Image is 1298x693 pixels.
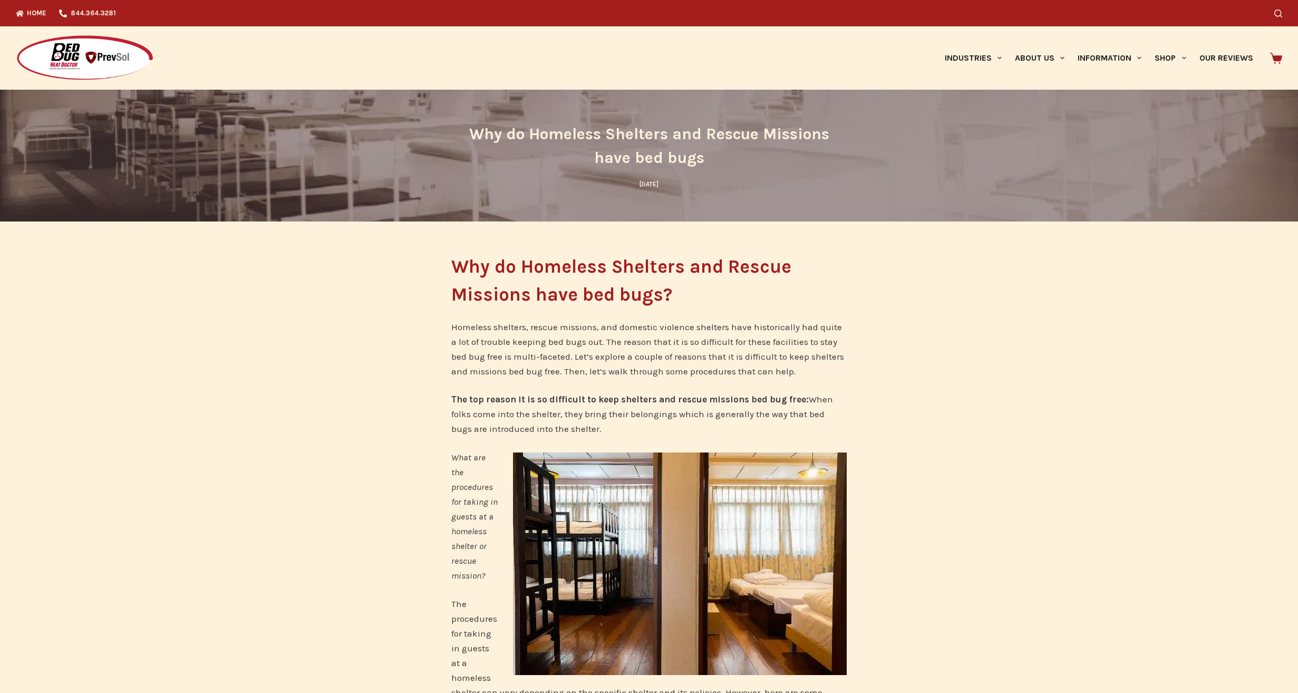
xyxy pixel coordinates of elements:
[513,453,847,675] img: A photograph of Homeless Shelters and Rescue Missions.
[451,452,498,581] em: What are the procedures for taking in guests at a homeless shelter or rescue mission?
[16,35,154,82] img: Prevsol/Bed Bug Heat Doctor
[1008,26,1071,90] a: About Us
[451,122,847,170] h1: Why do Homeless Shelters and Rescue Missions have bed bugs
[451,392,847,436] p: When folks come into the shelter, they bring their belongings which is generally the way that bed...
[938,26,1260,90] nav: Primary
[451,253,847,309] h2: Why do Homeless Shelters and Rescue Missions have bed bugs?
[938,26,1008,90] a: Industries
[1193,26,1260,90] a: Our Reviews
[640,180,658,188] time: [DATE]
[1071,26,1148,90] a: Information
[451,394,809,405] strong: The top reason it is so difficult to keep shelters and rescue missions bed bug free:
[1148,26,1193,90] a: Shop
[451,320,847,379] p: Homeless shelters, rescue missions, and domestic violence shelters have historically had quite a ...
[1274,9,1282,17] button: Search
